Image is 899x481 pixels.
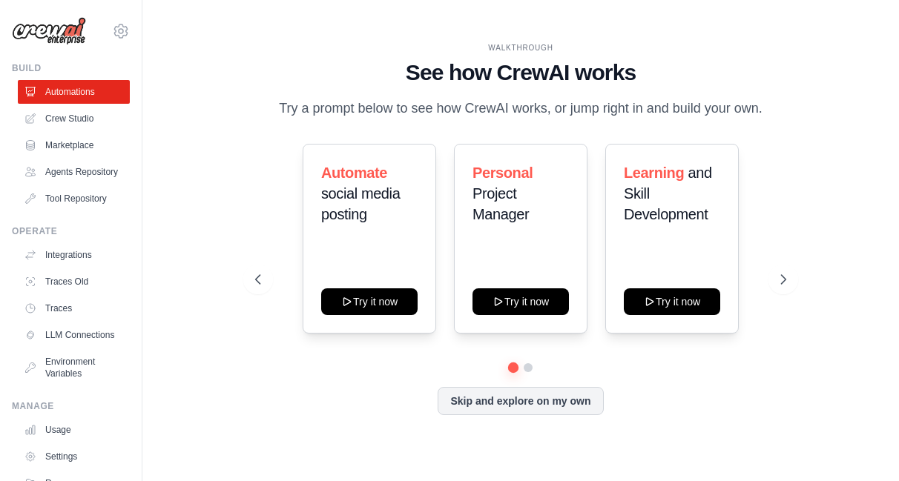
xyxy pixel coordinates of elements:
[472,185,529,222] span: Project Manager
[18,80,130,104] a: Automations
[624,288,720,315] button: Try it now
[18,187,130,210] a: Tool Repository
[18,160,130,184] a: Agents Repository
[18,243,130,267] a: Integrations
[271,98,770,119] p: Try a prompt below to see how CrewAI works, or jump right in and build your own.
[12,62,130,74] div: Build
[18,296,130,320] a: Traces
[321,185,400,222] span: social media posting
[321,288,418,315] button: Try it now
[255,59,787,86] h1: See how CrewAI works
[472,288,569,315] button: Try it now
[18,270,130,293] a: Traces Old
[255,42,787,53] div: WALKTHROUGH
[624,165,684,181] span: Learning
[18,107,130,130] a: Crew Studio
[472,165,533,181] span: Personal
[12,400,130,412] div: Manage
[18,323,130,347] a: LLM Connections
[321,165,387,181] span: Automate
[12,225,130,237] div: Operate
[438,387,603,415] button: Skip and explore on my own
[18,445,130,468] a: Settings
[18,350,130,385] a: Environment Variables
[18,418,130,442] a: Usage
[18,133,130,157] a: Marketplace
[624,165,712,222] span: and Skill Development
[12,17,86,45] img: Logo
